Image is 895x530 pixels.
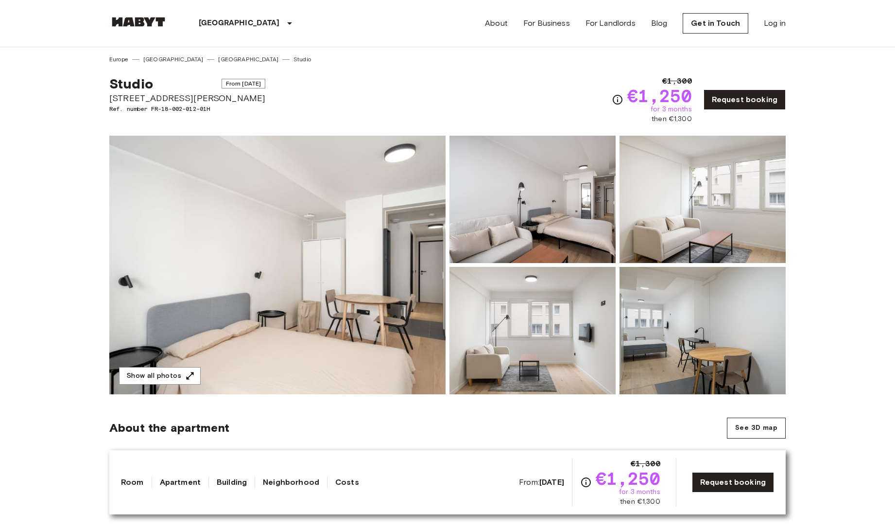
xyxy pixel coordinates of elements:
a: Studio [293,55,311,64]
button: See 3D map [727,418,786,439]
img: Marketing picture of unit FR-18-002-012-01H [109,136,446,394]
span: for 3 months [651,105,692,114]
img: Picture of unit FR-18-002-012-01H [449,267,616,394]
span: €1,300 [662,75,692,87]
a: Request booking [704,89,786,110]
span: Ref. number FR-18-002-012-01H [109,105,265,113]
a: [GEOGRAPHIC_DATA] [143,55,204,64]
span: €1,250 [627,87,692,105]
img: Picture of unit FR-18-002-012-01H [449,136,616,263]
p: [GEOGRAPHIC_DATA] [199,18,280,29]
a: For Landlords [585,18,636,29]
a: Europe [109,55,128,64]
a: Building [217,477,247,488]
span: [STREET_ADDRESS][PERSON_NAME] [109,92,265,105]
span: From [DATE] [222,79,266,88]
span: €1,300 [631,458,660,470]
img: Habyt [109,17,168,27]
a: Neighborhood [263,477,319,488]
a: Costs [335,477,359,488]
a: Get in Touch [683,13,748,34]
svg: Check cost overview for full price breakdown. Please note that discounts apply to new joiners onl... [612,94,623,106]
a: For Business [523,18,570,29]
a: About [485,18,508,29]
img: Picture of unit FR-18-002-012-01H [620,136,786,263]
svg: Check cost overview for full price breakdown. Please note that discounts apply to new joiners onl... [580,477,592,488]
img: Picture of unit FR-18-002-012-01H [620,267,786,394]
span: for 3 months [619,487,660,497]
a: Request booking [692,472,774,493]
span: Studio [109,75,153,92]
a: Apartment [160,477,201,488]
a: [GEOGRAPHIC_DATA] [218,55,278,64]
span: About the apartment [109,421,229,435]
span: then €1,300 [652,114,692,124]
span: From: [519,477,564,488]
b: [DATE] [539,477,564,487]
a: Room [121,477,144,488]
a: Blog [651,18,668,29]
button: Show all photos [119,367,201,385]
span: €1,250 [596,470,660,487]
span: then €1,300 [620,497,660,507]
a: Log in [764,18,786,29]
